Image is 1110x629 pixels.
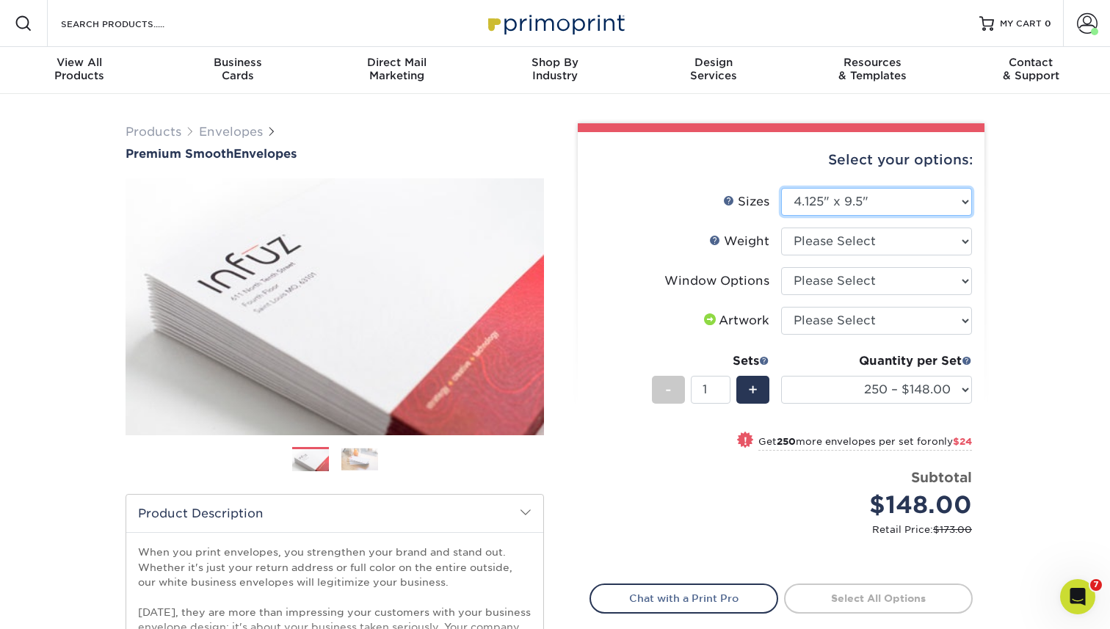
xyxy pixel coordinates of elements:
[933,524,972,535] span: $173.00
[1060,579,1095,614] iframe: Intercom live chat
[793,56,951,69] span: Resources
[793,56,951,82] div: & Templates
[793,47,951,94] a: Resources& Templates
[126,125,181,139] a: Products
[1090,579,1102,591] span: 7
[341,448,378,470] img: Envelopes 02
[1000,18,1042,30] span: MY CART
[126,162,544,451] img: Premium Smooth 01
[317,47,476,94] a: Direct MailMarketing
[758,436,972,451] small: Get more envelopes per set for
[292,448,329,473] img: Envelopes 01
[777,436,796,447] strong: 250
[126,147,544,161] a: Premium SmoothEnvelopes
[664,272,769,290] div: Window Options
[652,352,769,370] div: Sets
[601,523,972,537] small: Retail Price:
[159,56,317,69] span: Business
[476,47,634,94] a: Shop ByIndustry
[59,15,203,32] input: SEARCH PRODUCTS.....
[665,379,672,401] span: -
[159,56,317,82] div: Cards
[126,147,233,161] span: Premium Smooth
[476,56,634,69] span: Shop By
[951,56,1110,82] div: & Support
[781,352,972,370] div: Quantity per Set
[199,125,263,139] a: Envelopes
[590,132,973,188] div: Select your options:
[951,56,1110,69] span: Contact
[126,147,544,161] h1: Envelopes
[744,433,747,448] span: !
[126,495,543,532] h2: Product Description
[1045,18,1051,29] span: 0
[709,233,769,250] div: Weight
[634,47,793,94] a: DesignServices
[911,469,972,485] strong: Subtotal
[748,379,758,401] span: +
[634,56,793,82] div: Services
[701,312,769,330] div: Artwork
[317,56,476,82] div: Marketing
[723,193,769,211] div: Sizes
[784,583,973,613] a: Select All Options
[951,47,1110,94] a: Contact& Support
[634,56,793,69] span: Design
[476,56,634,82] div: Industry
[792,487,972,523] div: $148.00
[317,56,476,69] span: Direct Mail
[159,47,317,94] a: BusinessCards
[590,583,778,613] a: Chat with a Print Pro
[932,436,972,447] span: only
[482,7,628,39] img: Primoprint
[953,436,972,447] span: $24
